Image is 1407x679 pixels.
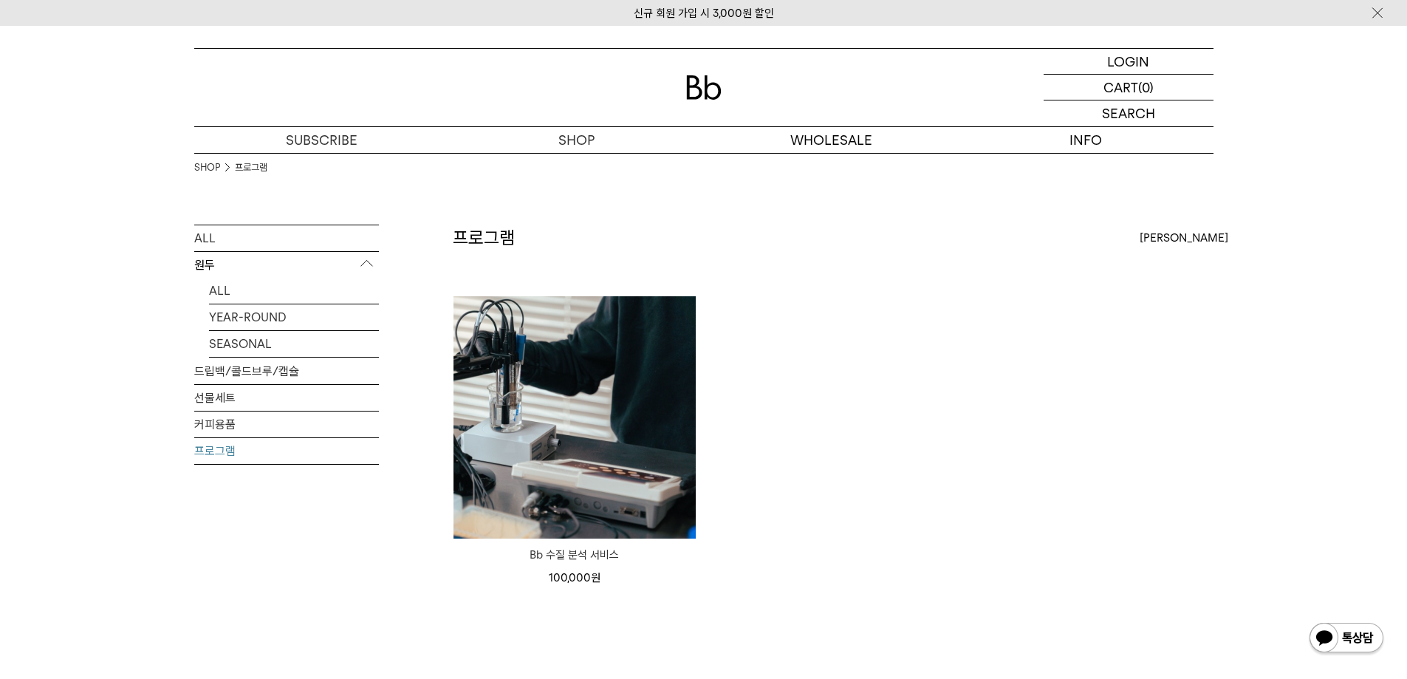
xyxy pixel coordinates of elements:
[194,385,379,411] a: 선물세트
[453,296,696,539] img: Bb 수질 분석 서비스
[209,331,379,357] a: SEASONAL
[1103,75,1138,100] p: CART
[453,225,515,250] h2: 프로그램
[235,160,267,175] a: 프로그램
[549,571,600,584] span: 100,000
[634,7,774,20] a: 신규 회원 가입 시 3,000원 할인
[449,127,704,153] a: SHOP
[591,571,600,584] span: 원
[1044,49,1213,75] a: LOGIN
[194,252,379,279] p: 원두
[194,412,379,437] a: 커피용품
[209,304,379,330] a: YEAR-ROUND
[686,75,722,100] img: 로고
[194,358,379,384] a: 드립백/콜드브루/캡슐
[194,160,220,175] a: SHOP
[704,127,959,153] p: WHOLESALE
[959,127,1213,153] p: INFO
[1102,100,1155,126] p: SEARCH
[1107,49,1149,74] p: LOGIN
[453,546,696,564] a: Bb 수질 분석 서비스
[194,127,449,153] a: SUBSCRIBE
[1044,75,1213,100] a: CART (0)
[194,438,379,464] a: 프로그램
[1138,75,1154,100] p: (0)
[209,278,379,304] a: ALL
[194,225,379,251] a: ALL
[1140,229,1228,247] span: [PERSON_NAME]
[1308,621,1385,657] img: 카카오톡 채널 1:1 채팅 버튼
